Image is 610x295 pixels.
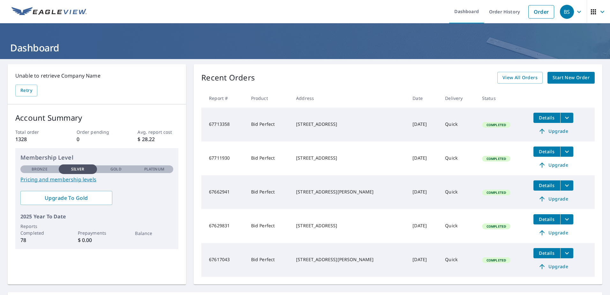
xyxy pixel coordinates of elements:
[407,108,440,141] td: [DATE]
[477,89,528,108] th: Status
[77,135,117,143] p: 0
[537,182,556,188] span: Details
[20,153,173,162] p: Membership Level
[537,229,569,237] span: Upgrade
[533,214,560,224] button: detailsBtn-67629831
[560,5,574,19] div: BS
[138,129,178,135] p: Avg. report cost
[246,89,291,108] th: Product
[246,175,291,209] td: Bid Perfect
[296,223,402,229] div: [STREET_ADDRESS]
[246,141,291,175] td: Bid Perfect
[537,127,569,135] span: Upgrade
[15,129,56,135] p: Total order
[8,41,602,54] h1: Dashboard
[32,166,48,172] p: Bronze
[537,216,556,222] span: Details
[71,166,85,172] p: Silver
[20,191,112,205] a: Upgrade To Gold
[296,155,402,161] div: [STREET_ADDRESS]
[135,230,173,237] p: Balance
[407,243,440,277] td: [DATE]
[533,261,573,272] a: Upgrade
[537,148,556,155] span: Details
[537,161,569,169] span: Upgrade
[533,180,560,191] button: detailsBtn-67662941
[11,7,87,17] img: EV Logo
[440,89,477,108] th: Delivery
[533,126,573,136] a: Upgrade
[483,156,510,161] span: Completed
[483,190,510,195] span: Completed
[533,228,573,238] a: Upgrade
[533,113,560,123] button: detailsBtn-67713358
[15,112,178,124] p: Account Summary
[537,115,556,121] span: Details
[246,209,291,243] td: Bid Perfect
[20,223,59,236] p: Reports Completed
[533,248,560,258] button: detailsBtn-67617043
[440,209,477,243] td: Quick
[547,72,595,84] a: Start New Order
[291,89,407,108] th: Address
[78,236,116,244] p: $ 0.00
[537,263,569,270] span: Upgrade
[78,230,116,236] p: Prepayments
[201,175,246,209] td: 67662941
[440,108,477,141] td: Quick
[296,189,402,195] div: [STREET_ADDRESS][PERSON_NAME]
[533,194,573,204] a: Upgrade
[560,180,573,191] button: filesDropdownBtn-67662941
[138,135,178,143] p: $ 28.22
[201,141,246,175] td: 67711930
[502,74,538,82] span: View All Orders
[560,113,573,123] button: filesDropdownBtn-67713358
[407,209,440,243] td: [DATE]
[560,214,573,224] button: filesDropdownBtn-67629831
[440,141,477,175] td: Quick
[15,135,56,143] p: 1328
[537,195,569,203] span: Upgrade
[483,258,510,262] span: Completed
[560,147,573,157] button: filesDropdownBtn-67711930
[26,194,107,201] span: Upgrade To Gold
[407,89,440,108] th: Date
[20,213,173,220] p: 2025 Year To Date
[296,256,402,263] div: [STREET_ADDRESS][PERSON_NAME]
[533,160,573,170] a: Upgrade
[533,147,560,157] button: detailsBtn-67711930
[110,166,121,172] p: Gold
[497,72,543,84] a: View All Orders
[440,243,477,277] td: Quick
[553,74,590,82] span: Start New Order
[246,243,291,277] td: Bid Perfect
[201,209,246,243] td: 67629831
[440,175,477,209] td: Quick
[15,85,37,96] button: Retry
[528,5,554,19] a: Order
[201,243,246,277] td: 67617043
[144,166,164,172] p: Platinum
[20,87,32,95] span: Retry
[483,224,510,229] span: Completed
[483,123,510,127] span: Completed
[201,89,246,108] th: Report #
[246,108,291,141] td: Bid Perfect
[20,176,173,183] a: Pricing and membership levels
[296,121,402,127] div: [STREET_ADDRESS]
[20,236,59,244] p: 78
[77,129,117,135] p: Order pending
[407,175,440,209] td: [DATE]
[201,72,255,84] p: Recent Orders
[537,250,556,256] span: Details
[407,141,440,175] td: [DATE]
[560,248,573,258] button: filesDropdownBtn-67617043
[15,72,178,79] p: Unable to retrieve Company Name
[201,108,246,141] td: 67713358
